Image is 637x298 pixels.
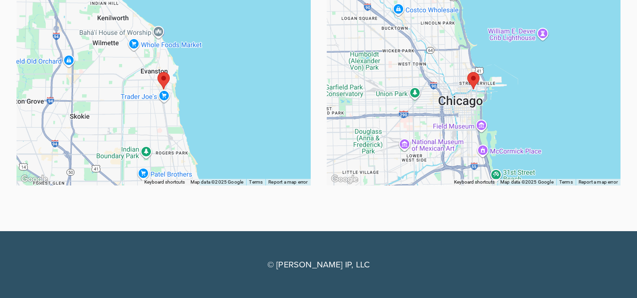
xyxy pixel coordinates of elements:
[190,179,244,185] span: Map data ©2025 Google
[157,72,170,89] div: Steger IP 1603 Orrington Ave Suite 600 Evanston, IL 60201, United States
[329,173,360,185] img: Google
[19,173,50,185] img: Google
[329,173,360,185] a: Open this area in Google Maps (opens a new window)
[268,179,307,185] a: Report a map error
[467,72,480,89] div: Steger IP 401 North Michigan Avenue Chicago, IL, 60611, United States
[249,179,263,185] a: Terms
[454,179,495,185] button: Keyboard shortcuts
[19,173,50,185] a: Open this area in Google Maps (opens a new window)
[500,179,554,185] span: Map data ©2025 Google
[17,257,620,272] p: © [PERSON_NAME] IP, LLC
[559,179,573,185] a: Terms
[579,179,618,185] a: Report a map error
[144,179,185,185] button: Keyboard shortcuts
